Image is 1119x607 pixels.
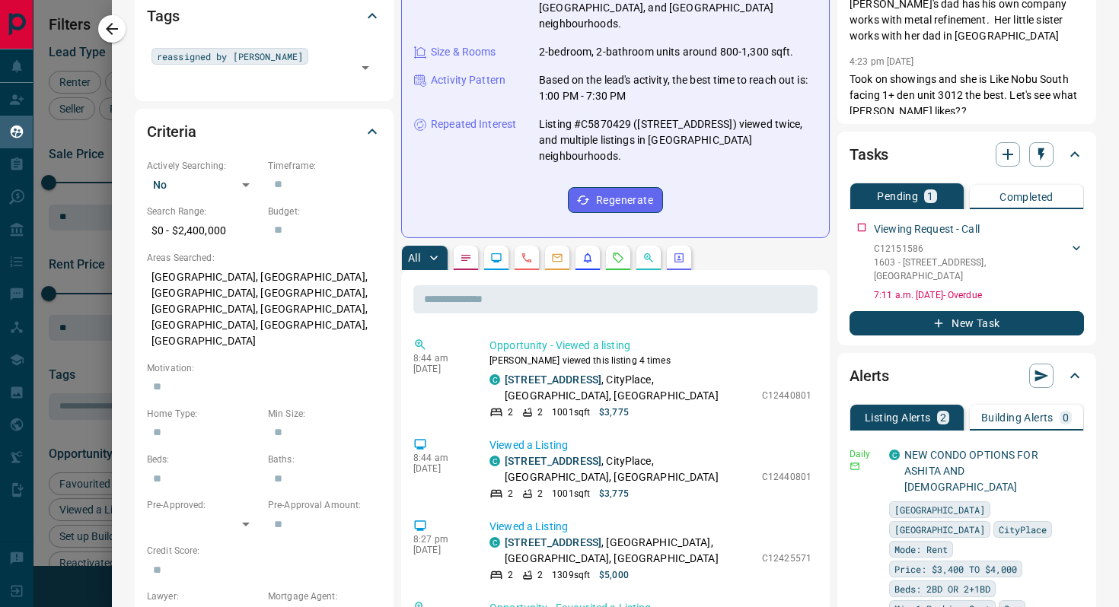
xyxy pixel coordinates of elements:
p: $0 - $2,400,000 [147,218,260,243]
p: [DATE] [413,364,467,374]
div: condos.ca [889,450,900,460]
p: C12425571 [762,551,811,565]
span: [GEOGRAPHIC_DATA] [894,502,985,517]
svg: Email [850,461,860,472]
p: $3,775 [599,405,629,419]
p: Pre-Approved: [147,498,260,512]
h2: Criteria [147,119,196,144]
div: C121515861603 - [STREET_ADDRESS],[GEOGRAPHIC_DATA] [874,239,1084,286]
svg: Listing Alerts [582,252,594,264]
p: $5,000 [599,568,629,582]
p: Motivation: [147,361,381,375]
p: Took on showings and she is Like Nobu South facing 1+ den unit 3012 the best. Let's see what [PER... [850,72,1084,119]
p: , [GEOGRAPHIC_DATA], [GEOGRAPHIC_DATA], [GEOGRAPHIC_DATA] [505,535,754,567]
p: 2 [508,405,513,419]
a: [STREET_ADDRESS] [505,536,601,548]
p: Viewing Request - Call [874,221,980,237]
p: Daily [850,447,880,461]
p: 1001 sqft [552,405,590,419]
p: [GEOGRAPHIC_DATA], [GEOGRAPHIC_DATA], [GEOGRAPHIC_DATA], [GEOGRAPHIC_DATA], [GEOGRAPHIC_DATA], [G... [147,265,381,354]
button: Regenerate [568,187,663,213]
button: Open [355,57,376,78]
svg: Notes [460,252,472,264]
p: Listing #C5870429 ([STREET_ADDRESS]) viewed twice, and multiple listings in [GEOGRAPHIC_DATA] nei... [539,116,817,164]
p: 8:44 am [413,453,467,463]
p: , CityPlace, [GEOGRAPHIC_DATA], [GEOGRAPHIC_DATA] [505,453,754,485]
span: Price: $3,400 TO $4,000 [894,561,1017,577]
span: reassigned by [PERSON_NAME] [157,49,303,64]
span: [GEOGRAPHIC_DATA] [894,522,985,537]
p: Listing Alerts [865,412,931,423]
h2: Alerts [850,364,889,388]
svg: Requests [612,252,624,264]
a: NEW CONDO OPTIONS FOR ASHITA AND [DEMOGRAPHIC_DATA] [904,449,1038,493]
p: Mortgage Agent: [268,590,381,603]
div: Alerts [850,358,1084,394]
h2: Tags [147,4,179,28]
span: Mode: Rent [894,542,948,557]
p: 2 [940,412,946,423]
p: Pending [877,191,918,202]
p: Viewed a Listing [489,519,811,535]
p: 8:44 am [413,353,467,364]
p: 0 [1063,412,1069,423]
p: 4:23 pm [DATE] [850,56,914,67]
p: 2 [537,568,543,582]
p: 1309 sqft [552,568,590,582]
div: condos.ca [489,456,500,466]
p: Credit Score: [147,544,381,558]
div: Tasks [850,136,1084,173]
p: Activity Pattern [431,72,505,88]
p: Pre-Approval Amount: [268,498,381,512]
p: 2 [508,568,513,582]
div: Criteria [147,113,381,150]
p: 2-bedroom, 2-bathroom units around 800-1,300 sqft. [539,44,794,60]
svg: Agent Actions [673,252,685,264]
h2: Tasks [850,142,888,167]
p: [DATE] [413,545,467,555]
p: 1603 - [STREET_ADDRESS] , [GEOGRAPHIC_DATA] [874,256,1069,283]
svg: Emails [551,252,563,264]
p: All [408,253,420,263]
span: Beds: 2BD OR 2+1BD [894,581,990,596]
p: 7:11 a.m. [DATE] - Overdue [874,288,1084,302]
p: 2 [537,405,543,419]
svg: Lead Browsing Activity [490,252,502,264]
p: 2 [508,487,513,501]
p: Home Type: [147,407,260,421]
p: Opportunity - Viewed a listing [489,338,811,354]
div: condos.ca [489,374,500,385]
p: Repeated Interest [431,116,516,132]
p: Timeframe: [268,159,381,173]
p: 1001 sqft [552,487,590,501]
p: Areas Searched: [147,251,381,265]
a: [STREET_ADDRESS] [505,455,601,467]
p: , CityPlace, [GEOGRAPHIC_DATA], [GEOGRAPHIC_DATA] [505,372,754,404]
div: No [147,173,260,197]
p: Budget: [268,205,381,218]
p: 8:27 pm [413,534,467,545]
p: Lawyer: [147,590,260,603]
p: C12151586 [874,242,1069,256]
p: Min Size: [268,407,381,421]
p: 2 [537,487,543,501]
button: New Task [850,311,1084,335]
p: Viewed a Listing [489,437,811,453]
p: Actively Searching: [147,159,260,173]
svg: Opportunities [642,252,655,264]
a: [STREET_ADDRESS] [505,373,601,386]
div: condos.ca [489,537,500,548]
span: CityPlace [999,522,1047,537]
p: [PERSON_NAME] viewed this listing 4 times [489,354,811,367]
p: [DATE] [413,463,467,474]
p: Search Range: [147,205,260,218]
p: C12440801 [762,470,811,484]
p: Building Alerts [981,412,1054,423]
p: Beds: [147,453,260,466]
p: C12440801 [762,389,811,402]
p: $3,775 [599,487,629,501]
svg: Calls [521,252,533,264]
p: 1 [927,191,933,202]
p: Baths: [268,453,381,466]
p: Based on the lead's activity, the best time to reach out is: 1:00 PM - 7:30 PM [539,72,817,104]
